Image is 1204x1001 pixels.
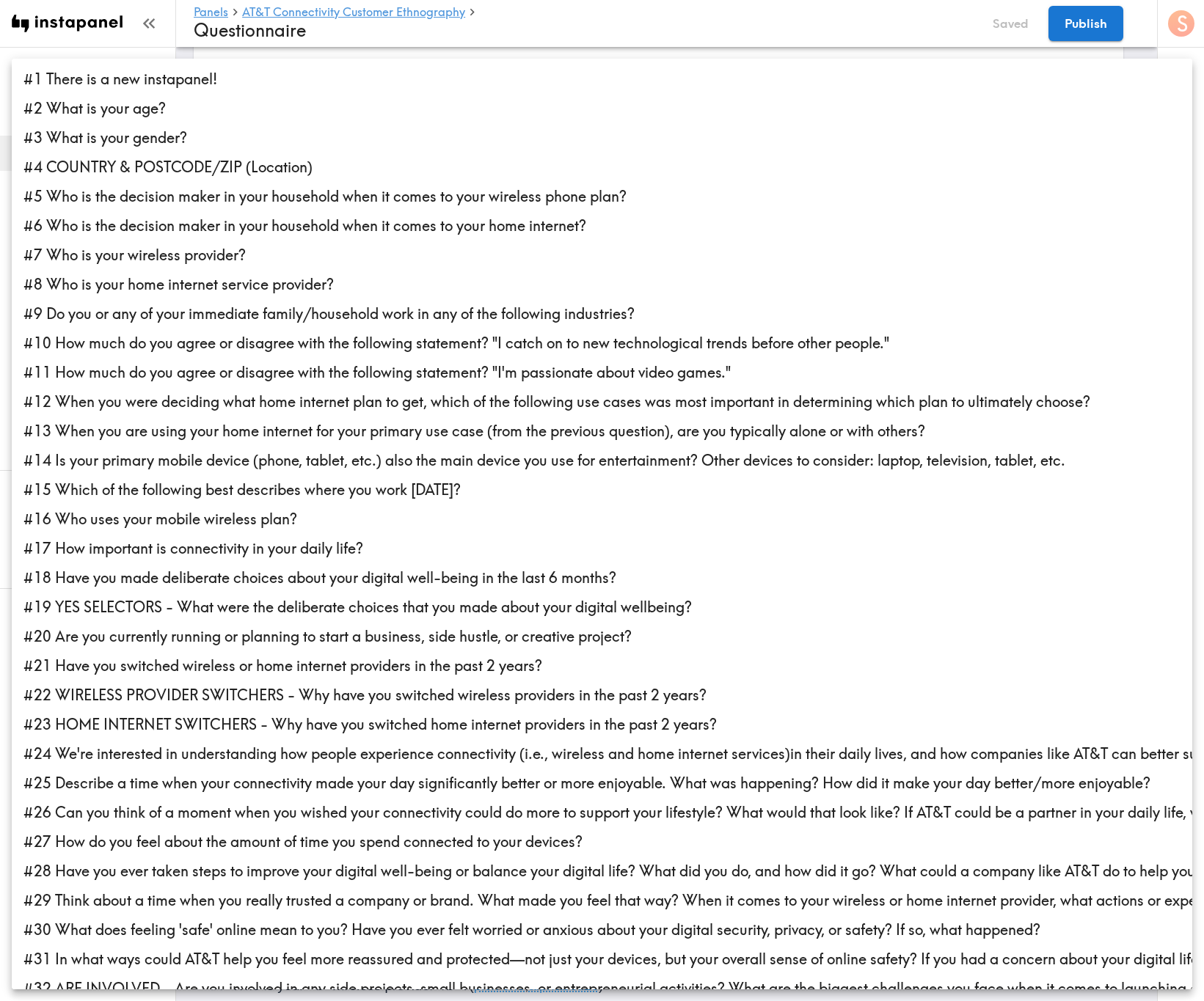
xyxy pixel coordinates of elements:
[12,681,1192,710] li: #22 WIRELESS PROVIDER SWITCHERS - Why have you switched wireless providers in the past 2 years?
[12,915,1192,945] li: #30 What does feeling 'safe' online mean to you? Have you ever felt worried or anxious about your...
[12,153,1192,182] li: #4 COUNTRY & POSTCODE/ZIP (Location)
[12,945,1192,974] li: #31 In what ways could AT&T help you feel more reassured and protected—not just your devices, but...
[12,563,1192,593] li: #18 Have you made deliberate choices about your digital well-being in the last 6 months?
[12,857,1192,886] li: #28 Have you ever taken steps to improve your digital well-being or balance your digital life? Wh...
[12,241,1192,270] li: #7 Who is your wireless provider?
[12,123,1192,153] li: #3 What is your gender?
[12,299,1192,329] li: #9 Do you or any of your immediate family/household work in any of the following industries?
[12,827,1192,857] li: #27 How do you feel about the amount of time you spend connected to your devices?
[12,710,1192,739] li: #23 HOME INTERNET SWITCHERS - Why have you switched home internet providers in the past 2 years?
[12,622,1192,651] li: #20 Are you currently running or planning to start a business, side hustle, or creative project?
[12,739,1192,769] li: #24 We're interested in understanding how people experience connectivity (i.e., wireless and home...
[12,211,1192,241] li: #6 Who is the decision maker in your household when it comes to your home internet?
[12,475,1192,505] li: #15 Which of the following best describes where you work [DATE]?
[12,886,1192,915] li: #29 Think about a time when you really trusted a company or brand. What made you feel that way? W...
[12,270,1192,299] li: #8 Who is your home internet service provider?
[12,94,1192,123] li: #2 What is your age?
[12,387,1192,417] li: #12 When you were deciding what home internet plan to get, which of the following use cases was m...
[12,182,1192,211] li: #5 Who is the decision maker in your household when it comes to your wireless phone plan?
[12,446,1192,475] li: #14 Is your primary mobile device (phone, tablet, etc.) also the main device you use for entertai...
[12,505,1192,534] li: #16 Who uses your mobile wireless plan?
[12,65,1192,94] li: #1 There is a new instapanel!
[12,769,1192,798] li: #25 Describe a time when your connectivity made your day significantly better or more enjoyable. ...
[12,798,1192,827] li: #26 Can you think of a moment when you wished your connectivity could do more to support your lif...
[12,651,1192,681] li: #21 Have you switched wireless or home internet providers in the past 2 years?
[12,593,1192,622] li: #19 YES SELECTORS - What were the deliberate choices that you made about your digital wellbeing?
[12,417,1192,446] li: #13 When you are using your home internet for your primary use case (from the previous question),...
[12,329,1192,358] li: #10 How much do you agree or disagree with the following statement? "I catch on to new technologi...
[12,358,1192,387] li: #11 How much do you agree or disagree with the following statement? "I'm passionate about video g...
[12,534,1192,563] li: #17 How important is connectivity in your daily life?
